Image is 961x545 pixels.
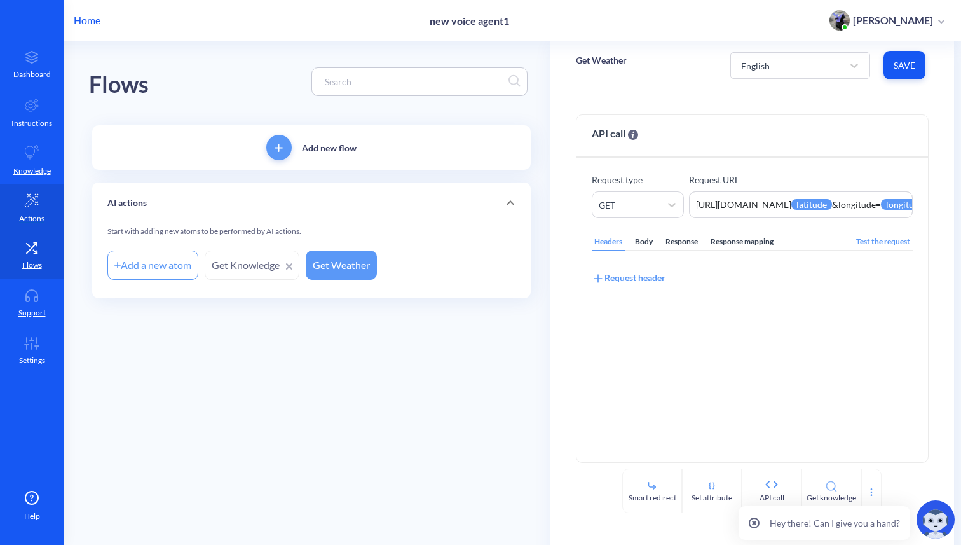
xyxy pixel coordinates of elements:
[708,233,776,251] div: Response mapping
[689,191,913,218] textarea: https://[DOMAIN_NAME]/v1/forecast?latitude={{latitude}}&longitude={{longitude}}&current=temperatu...
[894,59,915,72] span: Save
[19,213,44,224] p: Actions
[760,492,784,504] div: API call
[629,492,676,504] div: Smart redirect
[576,54,627,67] p: Get Weather
[318,74,508,89] input: Search
[592,271,665,285] div: Request header
[205,251,299,280] a: Get Knowledge
[430,15,509,27] p: new voice agent1
[11,118,52,129] p: Instructions
[592,126,638,141] span: API call
[18,307,46,319] p: Support
[599,198,615,212] div: GET
[807,492,856,504] div: Get knowledge
[632,233,655,251] div: Body
[854,233,913,251] div: Test the request
[302,141,357,155] p: Add new flow
[92,183,531,223] div: AI actions
[829,10,850,31] img: user photo
[107,226,515,247] div: Start with adding new atoms to be performed by AI actions.
[13,69,51,80] p: Dashboard
[692,492,732,504] div: Set attribute
[19,355,45,366] p: Settings
[592,173,684,186] p: Request type
[13,165,51,177] p: Knowledge
[89,67,149,103] div: Flows
[266,135,292,160] button: add
[107,251,198,280] div: Add a new atom
[663,233,700,251] div: Response
[917,500,955,539] img: copilot-icon.svg
[306,251,377,280] a: Get Weather
[770,516,900,530] p: Hey there! Can I give you a hand?
[689,173,913,186] p: Request URL
[74,13,100,28] p: Home
[107,197,147,210] p: AI actions
[823,9,951,32] button: user photo[PERSON_NAME]
[883,51,925,79] button: Save
[24,511,40,522] span: Help
[592,233,625,251] div: Headers
[853,13,933,27] p: [PERSON_NAME]
[741,59,770,72] div: English
[22,259,42,271] p: Flows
